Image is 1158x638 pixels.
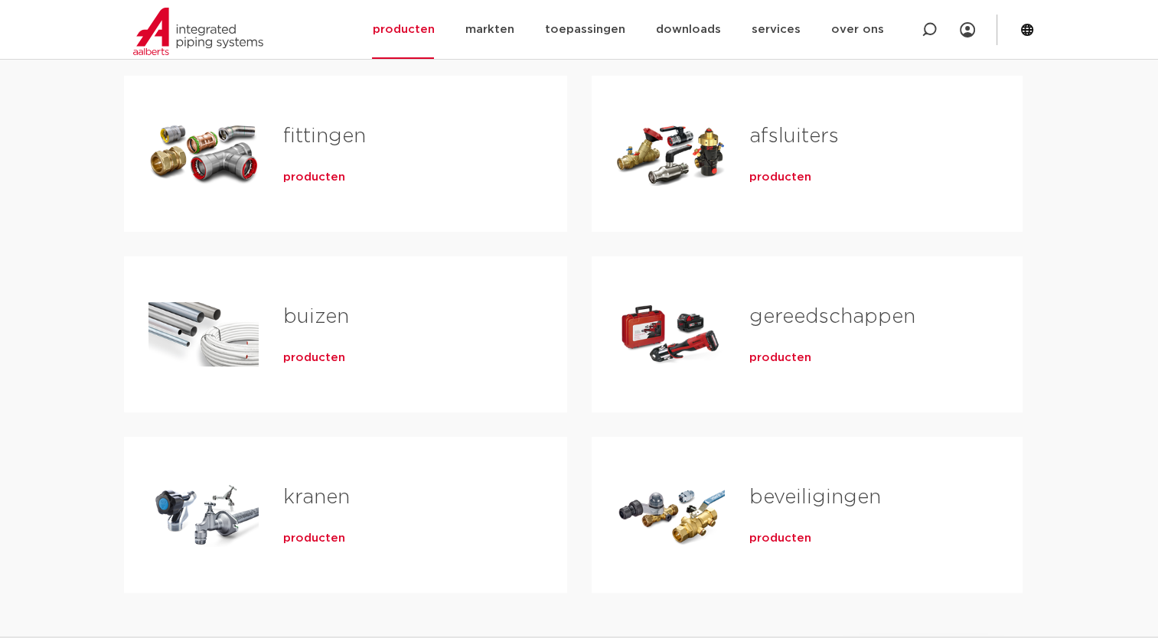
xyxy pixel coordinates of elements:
[749,170,811,185] a: producten
[283,170,345,185] a: producten
[749,350,811,366] a: producten
[960,13,975,47] div: my IPS
[749,487,881,507] a: beveiligingen
[749,531,811,546] a: producten
[749,126,839,146] a: afsluiters
[283,531,345,546] a: producten
[283,126,366,146] a: fittingen
[749,307,915,327] a: gereedschappen
[283,350,345,366] a: producten
[283,487,350,507] a: kranen
[283,307,349,327] a: buizen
